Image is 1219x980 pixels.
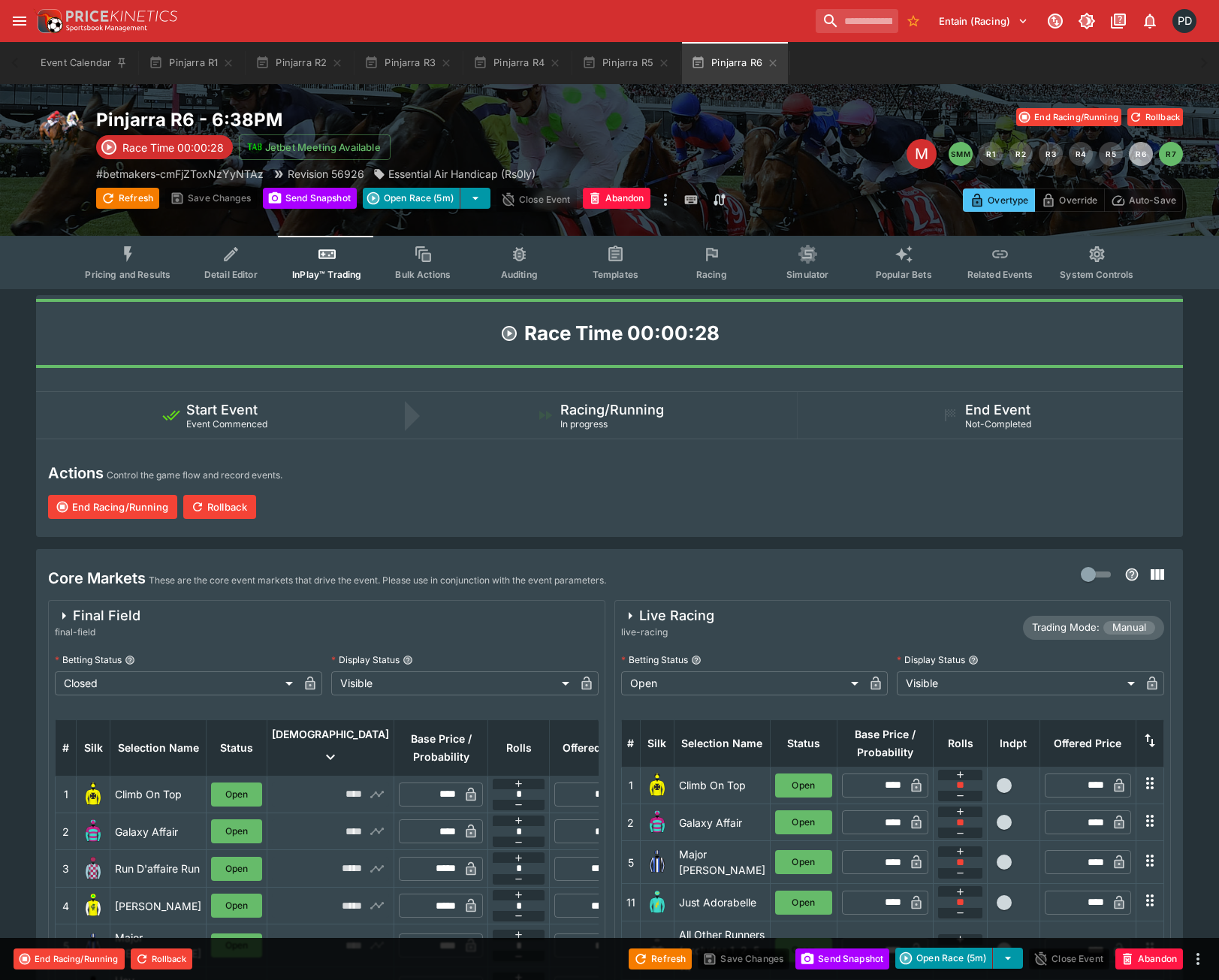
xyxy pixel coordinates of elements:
[645,850,669,874] img: runner 5
[1115,948,1183,969] button: Abandon
[403,655,413,665] button: Display Status
[621,671,864,695] div: Open
[696,269,727,280] span: Racing
[1127,108,1183,126] button: Rollback
[110,813,207,850] td: Galaxy Affair
[621,884,640,921] td: 11
[963,188,1035,212] button: Overtype
[395,269,451,280] span: Bulk Actions
[968,655,979,665] button: Display Status
[897,671,1140,695] div: Visible
[131,948,192,969] button: Rollback
[993,948,1023,969] button: select merge strategy
[770,719,837,767] th: Status
[211,894,262,918] button: Open
[33,6,63,36] img: PriceKinetics Logo
[901,9,925,33] button: No Bookmarks
[816,9,898,33] input: search
[207,719,267,776] th: Status
[363,188,490,209] div: split button
[96,188,159,209] button: Refresh
[48,568,146,588] h4: Core Markets
[645,891,669,915] img: runner 11
[110,776,207,813] td: Climb On Top
[488,719,550,776] th: Rolls
[149,573,606,588] p: These are the core event markets that drive the event. Please use in conjunction with the event p...
[645,773,669,798] img: runner 1
[645,810,669,834] img: runner 2
[267,719,394,776] th: [DEMOGRAPHIC_DATA]
[560,418,608,430] span: In progress
[583,188,650,209] button: Abandon
[211,782,262,807] button: Open
[331,653,400,666] p: Display Status
[55,607,140,625] div: Final Field
[355,42,461,84] button: Pinjarra R3
[81,894,105,918] img: runner 4
[56,887,77,924] td: 4
[1136,8,1163,35] button: Notifications
[56,924,77,967] td: 5
[1073,8,1100,35] button: Toggle light/dark mode
[674,921,770,979] td: All Other Runners (excludes 1, 2, 5, 11)
[239,134,391,160] button: Jetbet Meeting Available
[691,655,702,665] button: Betting Status
[1172,9,1196,33] div: Paul Dicioccio
[1034,188,1104,212] button: Override
[979,142,1003,166] button: R1
[81,782,105,807] img: runner 1
[66,25,147,32] img: Sportsbook Management
[987,719,1039,767] th: Independent
[674,841,770,884] td: Major [PERSON_NAME]
[96,166,264,182] p: Copy To Clipboard
[394,719,488,776] th: Base Price / Probability
[110,719,207,776] th: Selection Name
[1039,719,1136,767] th: Offered Price
[550,719,644,776] th: Offered Price
[501,269,538,280] span: Auditing
[1069,142,1093,166] button: R4
[524,321,720,346] h1: Race Time 00:00:28
[949,142,973,166] button: SMM
[1104,188,1183,212] button: Auto-Save
[211,933,262,957] button: Open
[460,188,490,209] button: select merge strategy
[988,192,1028,208] p: Overtype
[183,495,256,519] button: Rollback
[211,857,262,881] button: Open
[77,719,110,776] th: Silk
[6,8,33,35] button: open drawer
[373,166,536,182] div: Essential Air Handicap (Rs0ly)
[895,948,1023,969] div: split button
[1129,142,1153,166] button: R6
[388,166,536,182] p: Essential Air Handicap (Rs0ly)
[48,463,104,483] h4: Actions
[81,933,105,957] img: runner 5
[795,948,889,969] button: Send Snapshot
[56,850,77,887] td: 3
[363,188,460,209] button: Open Race (5m)
[81,857,105,881] img: runner 3
[73,236,1145,289] div: Event type filters
[640,719,674,767] th: Silk
[107,468,282,483] p: Control the game flow and record events.
[331,671,575,695] div: Visible
[66,11,177,22] img: PriceKinetics
[573,42,679,84] button: Pinjarra R5
[674,884,770,921] td: Just Adorabelle
[55,653,122,666] p: Betting Status
[110,850,207,887] td: Run D'affaire Run
[965,418,1031,430] span: Not-Completed
[775,850,833,874] button: Open
[263,188,357,209] button: Send Snapshot
[246,42,352,84] button: Pinjarra R2
[1059,192,1097,208] p: Override
[895,948,993,969] button: Open Race (5m)
[125,655,135,665] button: Betting Status
[1129,192,1176,208] p: Auto-Save
[292,269,361,280] span: InPlay™ Trading
[656,188,674,212] button: more
[786,269,828,280] span: Simulator
[1060,269,1133,280] span: System Controls
[1039,142,1063,166] button: R3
